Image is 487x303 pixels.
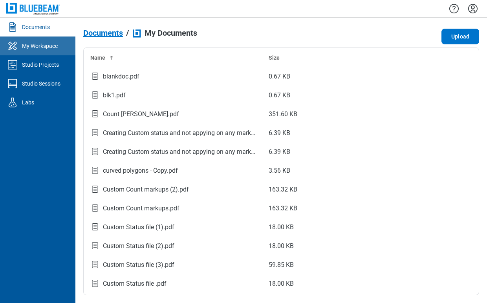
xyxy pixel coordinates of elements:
[262,180,441,199] td: 163.32 KB
[22,42,58,50] div: My Workspace
[103,128,256,138] div: Creating Custom status and not appying on any markup (1).pdf
[262,237,441,256] td: 18.00 KB
[22,23,50,31] div: Documents
[103,223,174,232] div: Custom Status file (1).pdf
[269,54,435,62] div: Size
[103,91,126,100] div: blk1.pdf
[262,256,441,274] td: 59.85 KB
[103,72,139,81] div: blankdoc.pdf
[103,185,189,194] div: Custom Count markups (2).pdf
[262,86,441,105] td: 0.67 KB
[441,29,479,44] button: Upload
[103,204,179,213] div: Custom Count markups.pdf
[83,29,123,37] span: Documents
[262,161,441,180] td: 3.56 KB
[103,260,174,270] div: Custom Status file (3).pdf
[262,218,441,237] td: 18.00 KB
[22,80,60,88] div: Studio Sessions
[103,147,256,157] div: Creating Custom status and not appying on any markup.pdf
[262,67,441,86] td: 0.67 KB
[22,99,34,106] div: Labs
[262,124,441,142] td: 6.39 KB
[6,58,19,71] svg: Studio Projects
[126,29,129,37] div: /
[262,199,441,218] td: 163.32 KB
[6,21,19,33] svg: Documents
[90,54,256,62] div: Name
[6,96,19,109] svg: Labs
[103,279,167,288] div: Custom Status file .pdf
[6,3,60,14] img: Bluebeam, Inc.
[22,61,59,69] div: Studio Projects
[145,29,197,37] span: My Documents
[103,241,174,251] div: Custom Status file (2).pdf
[6,40,19,52] svg: My Workspace
[262,142,441,161] td: 6.39 KB
[262,105,441,124] td: 351.60 KB
[467,2,479,15] button: Settings
[6,77,19,90] svg: Studio Sessions
[103,166,178,175] div: curved polygons - Copy.pdf
[103,110,179,119] div: Count [PERSON_NAME].pdf
[262,274,441,293] td: 18.00 KB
